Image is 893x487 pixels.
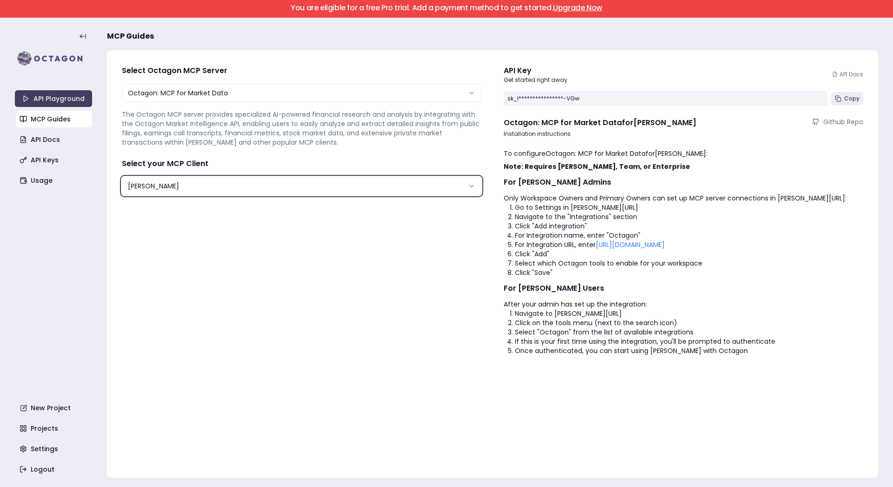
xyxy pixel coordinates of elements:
[515,249,863,259] li: Click "Add"
[16,420,93,437] a: Projects
[16,111,93,127] a: MCP Guides
[515,268,863,277] li: Click "Save"
[515,309,863,318] li: Navigate to [PERSON_NAME][URL]
[16,172,93,189] a: Usage
[515,346,863,355] li: Once authenticated, you can start using [PERSON_NAME] with Octagon
[122,110,481,147] p: The Octagon MCP server provides specialized AI-powered financial research and analysis by integra...
[16,461,93,478] a: Logout
[504,76,567,84] p: Get started right away
[515,240,863,249] li: For Integration URL, enter
[515,203,863,212] li: Go to Settings in [PERSON_NAME][URL]
[515,212,863,221] li: Navigate to the "Integrations" section
[122,158,481,169] h4: Select your MCP Client
[596,240,665,249] a: [URL][DOMAIN_NAME]
[831,92,863,105] button: Copy
[812,117,863,127] a: Github Repo
[823,117,863,127] span: Github Repo
[16,400,93,416] a: New Project
[504,117,696,128] h4: Octagon: MCP for Market Data for [PERSON_NAME]
[504,177,863,188] h2: For [PERSON_NAME] Admins
[832,71,863,78] a: API Docs
[515,318,863,327] li: Click on the tools menu (next to the search icon)
[515,231,863,240] li: For Integration name, enter "Octagon"
[15,90,92,107] a: API Playground
[515,259,863,268] li: Select which Octagon tools to enable for your workspace
[504,193,863,203] p: Only Workspace Owners and Primary Owners can set up MCP server connections in [PERSON_NAME][URL]:
[553,2,602,13] a: Upgrade Now
[16,152,93,168] a: API Keys
[504,283,863,294] h2: For [PERSON_NAME] Users
[844,95,860,102] span: Copy
[515,327,863,337] li: Select "Octagon" from the list of available integrations
[122,65,481,76] h4: Select Octagon MCP Server
[504,130,863,138] p: Installation instructions
[515,221,863,231] li: Click "Add integration"
[15,49,92,68] img: logo-rect-yK7x_WSZ.svg
[504,149,863,158] p: To configure Octagon: MCP for Market Data for [PERSON_NAME] :
[16,131,93,148] a: API Docs
[515,337,863,346] li: If this is your first time using the integration, you'll be prompted to authenticate
[504,162,690,171] strong: Note: Requires [PERSON_NAME], Team, or Enterprise
[504,65,567,76] div: API Key
[504,300,863,309] p: After your admin has set up the integration:
[107,31,154,42] span: MCP Guides
[8,4,885,12] h5: You are eligible for a free Pro trial. Add a payment method to get started.
[16,440,93,457] a: Settings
